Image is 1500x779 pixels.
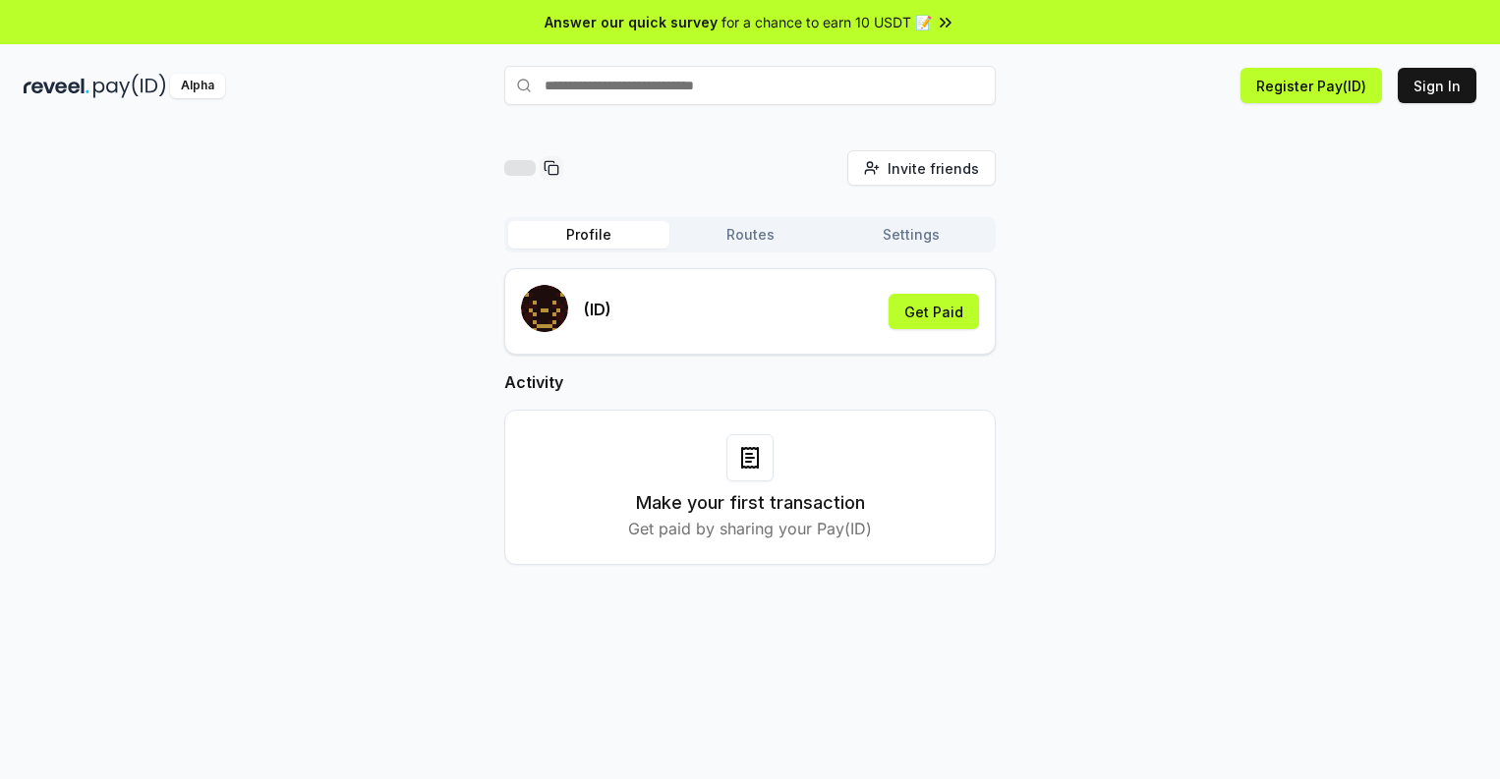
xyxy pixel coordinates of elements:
[545,12,718,32] span: Answer our quick survey
[888,158,979,179] span: Invite friends
[721,12,932,32] span: for a chance to earn 10 USDT 📝
[584,298,611,321] p: (ID)
[508,221,669,249] button: Profile
[628,517,872,540] p: Get paid by sharing your Pay(ID)
[847,150,996,186] button: Invite friends
[170,74,225,98] div: Alpha
[1240,68,1382,103] button: Register Pay(ID)
[669,221,831,249] button: Routes
[636,489,865,517] h3: Make your first transaction
[831,221,992,249] button: Settings
[24,74,89,98] img: reveel_dark
[1398,68,1476,103] button: Sign In
[93,74,166,98] img: pay_id
[504,370,996,394] h2: Activity
[889,294,979,329] button: Get Paid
